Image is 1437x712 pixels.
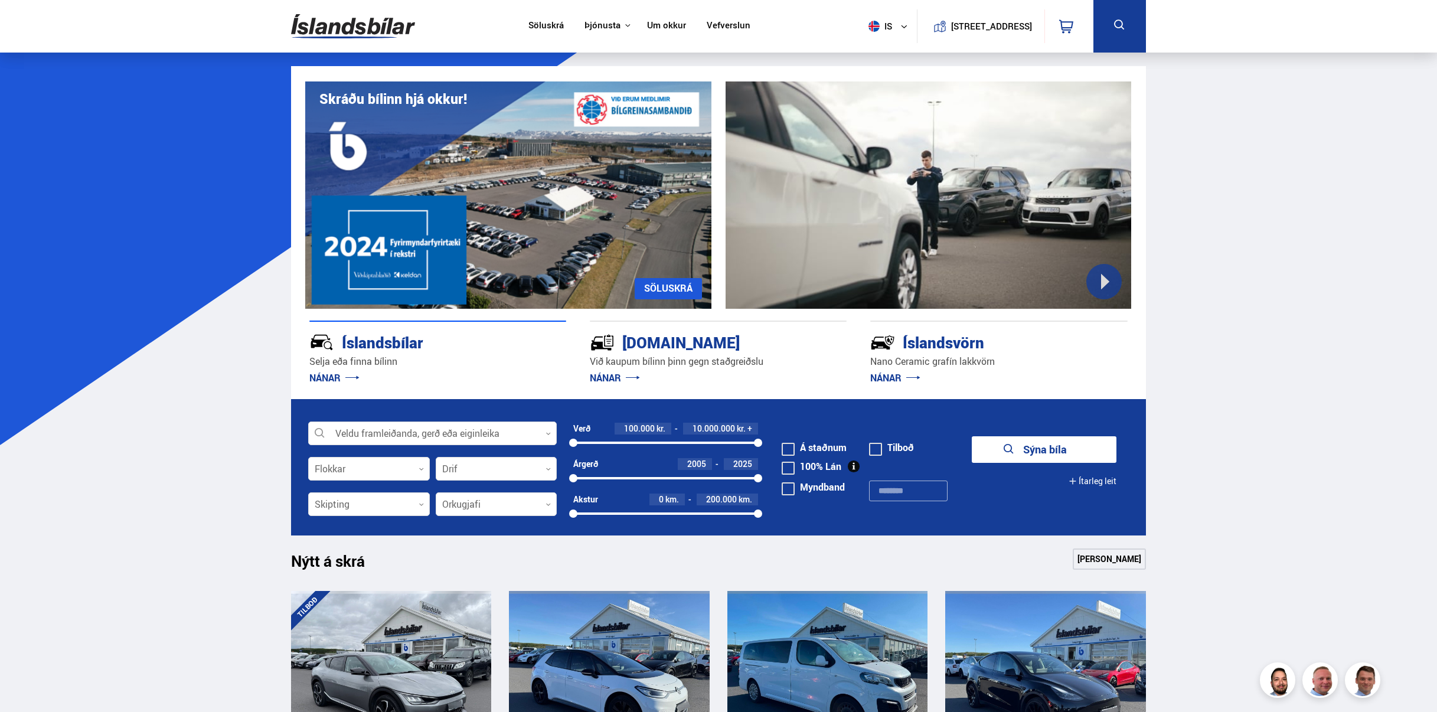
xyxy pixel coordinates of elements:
a: Söluskrá [528,20,564,32]
span: kr. [737,424,746,433]
span: 10.000.000 [693,423,735,434]
button: Ítarleg leit [1069,468,1116,495]
a: [PERSON_NAME] [1073,548,1146,570]
div: Íslandsvörn [870,331,1085,352]
label: 100% Lán [782,462,841,471]
p: Selja eða finna bílinn [309,355,566,368]
a: SÖLUSKRÁ [635,278,702,299]
span: 2025 [733,458,752,469]
div: Verð [573,424,590,433]
a: NÁNAR [590,371,640,384]
span: 100.000 [624,423,655,434]
button: Sýna bíla [972,436,1116,463]
span: km. [739,495,752,504]
p: Við kaupum bílinn þinn gegn staðgreiðslu [590,355,847,368]
button: is [864,9,917,44]
img: svg+xml;base64,PHN2ZyB4bWxucz0iaHR0cDovL3d3dy53My5vcmcvMjAwMC9zdmciIHdpZHRoPSI1MTIiIGhlaWdodD0iNT... [868,21,880,32]
img: siFngHWaQ9KaOqBr.png [1304,664,1340,700]
label: Myndband [782,482,845,492]
span: km. [665,495,679,504]
img: G0Ugv5HjCgRt.svg [291,7,415,45]
label: Tilboð [869,443,914,452]
button: Þjónusta [584,20,620,31]
div: [DOMAIN_NAME] [590,331,805,352]
span: 200.000 [706,494,737,505]
label: Á staðnum [782,443,847,452]
img: eKx6w-_Home_640_.png [305,81,711,309]
img: tr5P-W3DuiFaO7aO.svg [590,330,615,355]
img: -Svtn6bYgwAsiwNX.svg [870,330,895,355]
span: 0 [659,494,664,505]
img: nhp88E3Fdnt1Opn2.png [1262,664,1297,700]
button: [STREET_ADDRESS] [955,21,1027,31]
a: NÁNAR [870,371,920,384]
img: FbJEzSuNWCJXmdc-.webp [1347,664,1382,700]
a: NÁNAR [309,371,360,384]
span: 2005 [687,458,706,469]
h1: Nýtt á skrá [291,552,386,577]
div: Akstur [573,495,598,504]
a: [STREET_ADDRESS] [924,9,1038,43]
span: + [747,424,752,433]
div: Árgerð [573,459,598,469]
h1: Skráðu bílinn hjá okkur! [319,91,467,107]
a: Vefverslun [707,20,750,32]
a: Um okkur [647,20,686,32]
span: is [864,21,893,32]
p: Nano Ceramic grafín lakkvörn [870,355,1127,368]
div: Íslandsbílar [309,331,524,352]
span: kr. [657,424,665,433]
img: JRvxyua_JYH6wB4c.svg [309,330,334,355]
